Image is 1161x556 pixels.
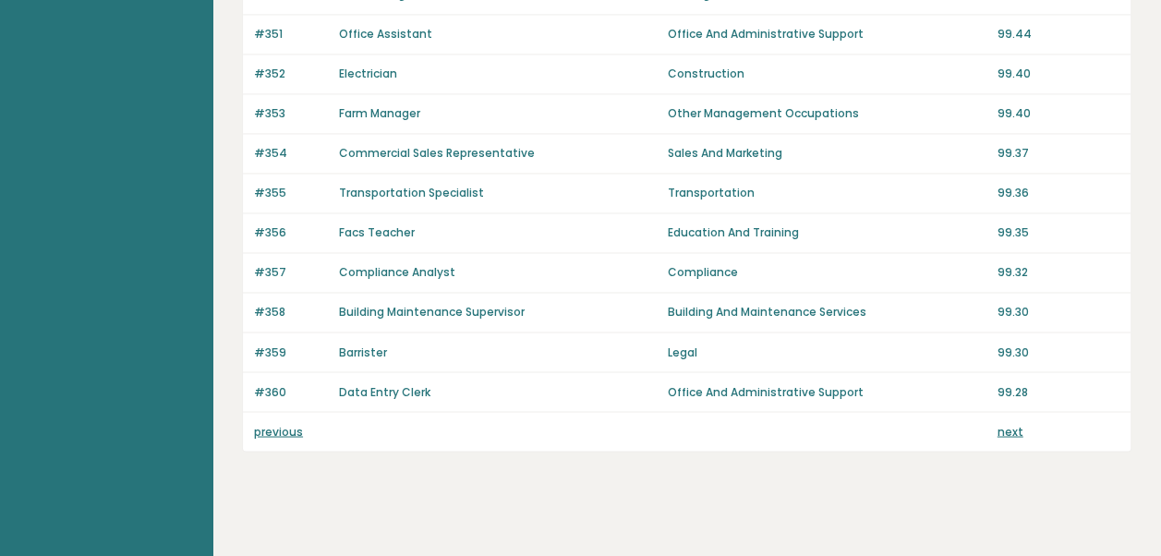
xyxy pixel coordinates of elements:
p: #359 [254,344,328,360]
p: Building And Maintenance Services [668,304,986,320]
p: Education And Training [668,224,986,241]
a: previous [254,423,303,439]
p: 99.37 [998,145,1120,162]
p: Office And Administrative Support [668,26,986,42]
a: Compliance Analyst [339,264,455,280]
a: Electrician [339,66,397,81]
p: 99.44 [998,26,1120,42]
p: 99.35 [998,224,1120,241]
p: Construction [668,66,986,82]
p: Sales And Marketing [668,145,986,162]
p: Legal [668,344,986,360]
p: #356 [254,224,328,241]
p: Office And Administrative Support [668,383,986,400]
p: #353 [254,105,328,122]
a: Transportation Specialist [339,185,484,200]
p: #352 [254,66,328,82]
p: #358 [254,304,328,320]
a: Commercial Sales Representative [339,145,535,161]
p: 99.40 [998,66,1120,82]
a: Office Assistant [339,26,432,42]
p: 99.30 [998,304,1120,320]
a: Farm Manager [339,105,420,121]
p: 99.36 [998,185,1120,201]
a: Barrister [339,344,387,359]
p: 99.28 [998,383,1120,400]
p: 99.30 [998,344,1120,360]
p: #351 [254,26,328,42]
p: 99.40 [998,105,1120,122]
a: next [998,423,1023,439]
p: #360 [254,383,328,400]
p: Other Management Occupations [668,105,986,122]
p: #354 [254,145,328,162]
a: Building Maintenance Supervisor [339,304,525,320]
p: #355 [254,185,328,201]
p: #357 [254,264,328,281]
a: Data Entry Clerk [339,383,430,399]
p: Transportation [668,185,986,201]
p: Compliance [668,264,986,281]
a: Facs Teacher [339,224,415,240]
p: 99.32 [998,264,1120,281]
